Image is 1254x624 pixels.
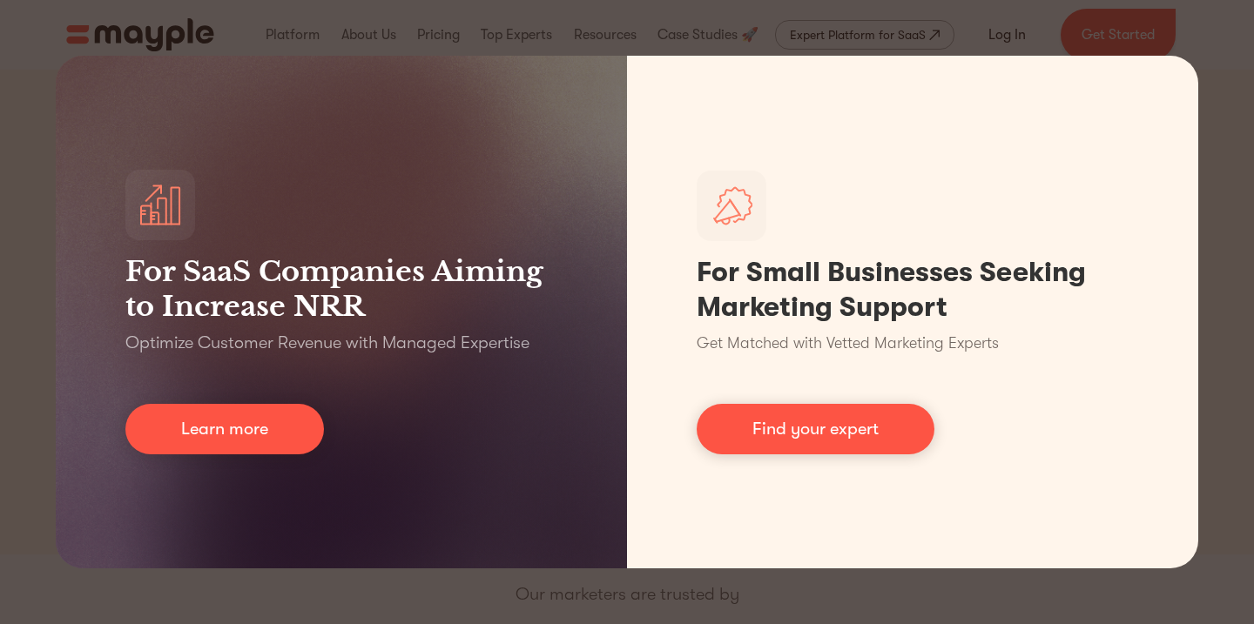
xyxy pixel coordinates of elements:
p: Get Matched with Vetted Marketing Experts [697,332,999,355]
h3: For SaaS Companies Aiming to Increase NRR [125,254,557,324]
h1: For Small Businesses Seeking Marketing Support [697,255,1129,325]
a: Find your expert [697,404,934,454]
a: Learn more [125,404,324,454]
p: Optimize Customer Revenue with Managed Expertise [125,331,529,355]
